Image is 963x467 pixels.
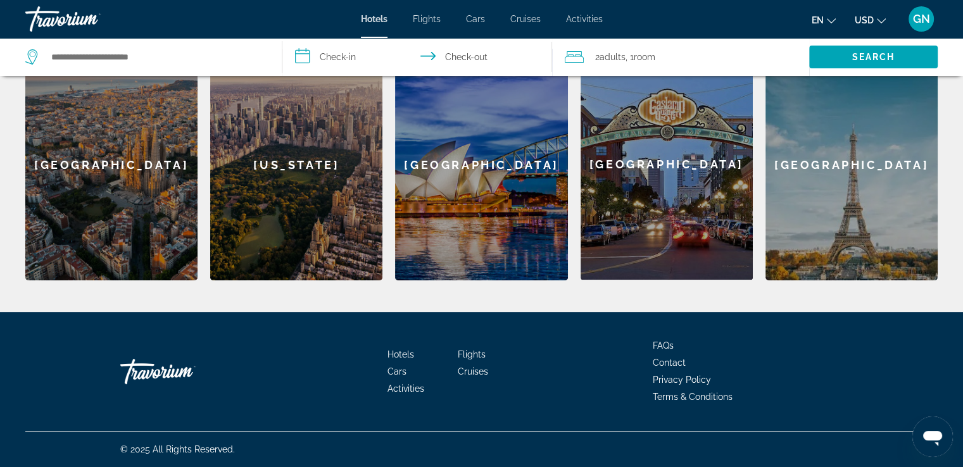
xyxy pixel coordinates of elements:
[852,52,895,62] span: Search
[387,349,414,359] a: Hotels
[387,366,406,377] a: Cars
[282,38,552,76] button: Select check in and out date
[120,352,247,390] a: Go Home
[466,14,485,24] a: Cars
[510,14,541,24] a: Cruises
[626,48,655,66] span: , 1
[50,47,263,66] input: Search hotel destination
[552,38,809,76] button: Travelers: 2 adults, 0 children
[600,52,626,62] span: Adults
[905,6,938,32] button: User Menu
[458,349,486,359] a: Flights
[913,13,930,25] span: GN
[855,11,886,29] button: Change currency
[581,49,753,280] div: [GEOGRAPHIC_DATA]
[653,375,711,385] a: Privacy Policy
[812,15,824,25] span: en
[634,52,655,62] span: Room
[395,49,567,280] div: [GEOGRAPHIC_DATA]
[387,383,424,394] a: Activities
[210,49,382,280] a: New York[US_STATE]
[210,49,382,280] div: [US_STATE]
[25,49,198,280] a: Barcelona[GEOGRAPHIC_DATA]
[809,46,938,68] button: Search
[765,49,938,280] div: [GEOGRAPHIC_DATA]
[458,366,488,377] a: Cruises
[566,14,603,24] a: Activities
[653,392,733,402] a: Terms & Conditions
[120,444,235,454] span: © 2025 All Rights Reserved.
[653,340,674,351] a: FAQs
[765,49,938,280] a: Paris[GEOGRAPHIC_DATA]
[413,14,441,24] a: Flights
[361,14,387,24] a: Hotels
[912,416,953,457] iframe: Кнопка запуска окна обмена сообщениями
[395,49,567,280] a: Sydney[GEOGRAPHIC_DATA]
[653,358,686,368] a: Contact
[581,49,753,280] a: San Diego[GEOGRAPHIC_DATA]
[25,3,152,35] a: Travorium
[855,15,874,25] span: USD
[812,11,836,29] button: Change language
[25,49,198,280] div: [GEOGRAPHIC_DATA]
[595,48,626,66] span: 2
